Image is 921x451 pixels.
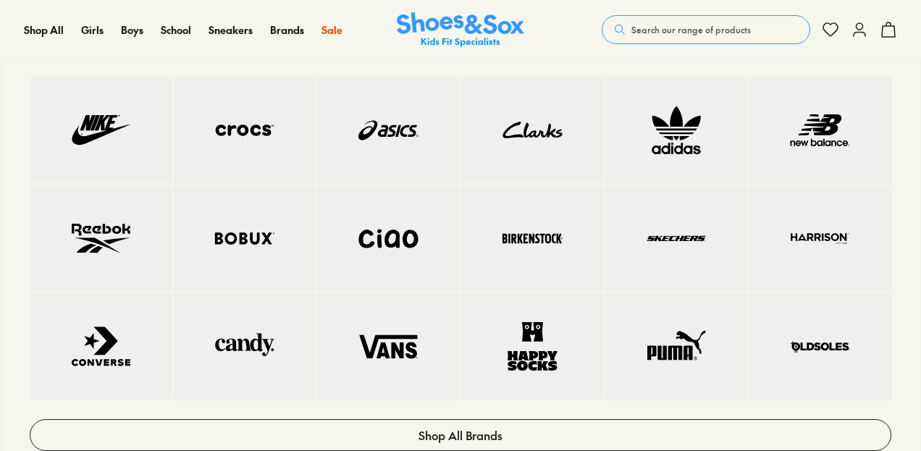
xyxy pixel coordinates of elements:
span: School [161,22,191,37]
a: Girls [81,22,104,38]
span: Shop All [24,22,64,37]
a: Brands [270,22,304,38]
span: Shop All Brands [419,426,502,444]
a: Sneakers [209,22,253,38]
a: Shoes & Sox [397,12,524,48]
span: Sneakers [209,22,253,37]
img: SNS_Logo_Responsive.svg [397,12,524,48]
a: Sale [321,22,342,38]
span: Search our range of products [631,23,751,36]
a: Boys [121,22,143,38]
button: Search our range of products [602,15,810,44]
a: Shop All Brands [30,419,891,451]
span: Brands [270,22,304,37]
button: Open gorgias live chat [7,5,51,49]
span: Sale [321,22,342,37]
span: Girls [81,22,104,37]
a: School [161,22,191,38]
span: Boys [121,22,143,37]
a: Shop All [24,22,64,38]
